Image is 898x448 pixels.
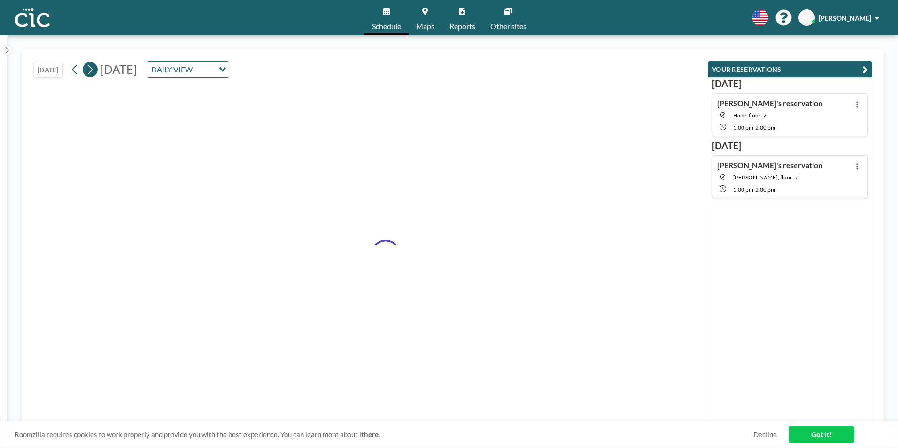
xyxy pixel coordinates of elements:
[708,61,872,77] button: YOUR RESERVATIONS
[33,62,63,78] button: [DATE]
[733,174,798,181] span: Yuki, floor: 7
[712,140,868,152] h3: [DATE]
[733,186,753,193] span: 1:00 PM
[147,62,229,77] div: Search for option
[149,63,194,76] span: DAILY VIEW
[819,14,871,22] span: [PERSON_NAME]
[755,124,775,131] span: 2:00 PM
[789,426,854,443] a: Got it!
[717,99,822,108] h4: [PERSON_NAME]'s reservation
[753,186,755,193] span: -
[490,23,526,30] span: Other sites
[717,161,822,170] h4: [PERSON_NAME]'s reservation
[733,124,753,131] span: 1:00 PM
[416,23,434,30] span: Maps
[753,430,777,439] a: Decline
[753,124,755,131] span: -
[15,430,753,439] span: Roomzilla requires cookies to work properly and provide you with the best experience. You can lea...
[100,62,137,76] span: [DATE]
[372,23,401,30] span: Schedule
[712,78,868,90] h3: [DATE]
[755,186,775,193] span: 2:00 PM
[364,430,380,439] a: here.
[195,63,213,76] input: Search for option
[449,23,475,30] span: Reports
[733,112,766,119] span: Hane, floor: 7
[15,8,50,27] img: organization-logo
[802,14,811,22] span: HT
